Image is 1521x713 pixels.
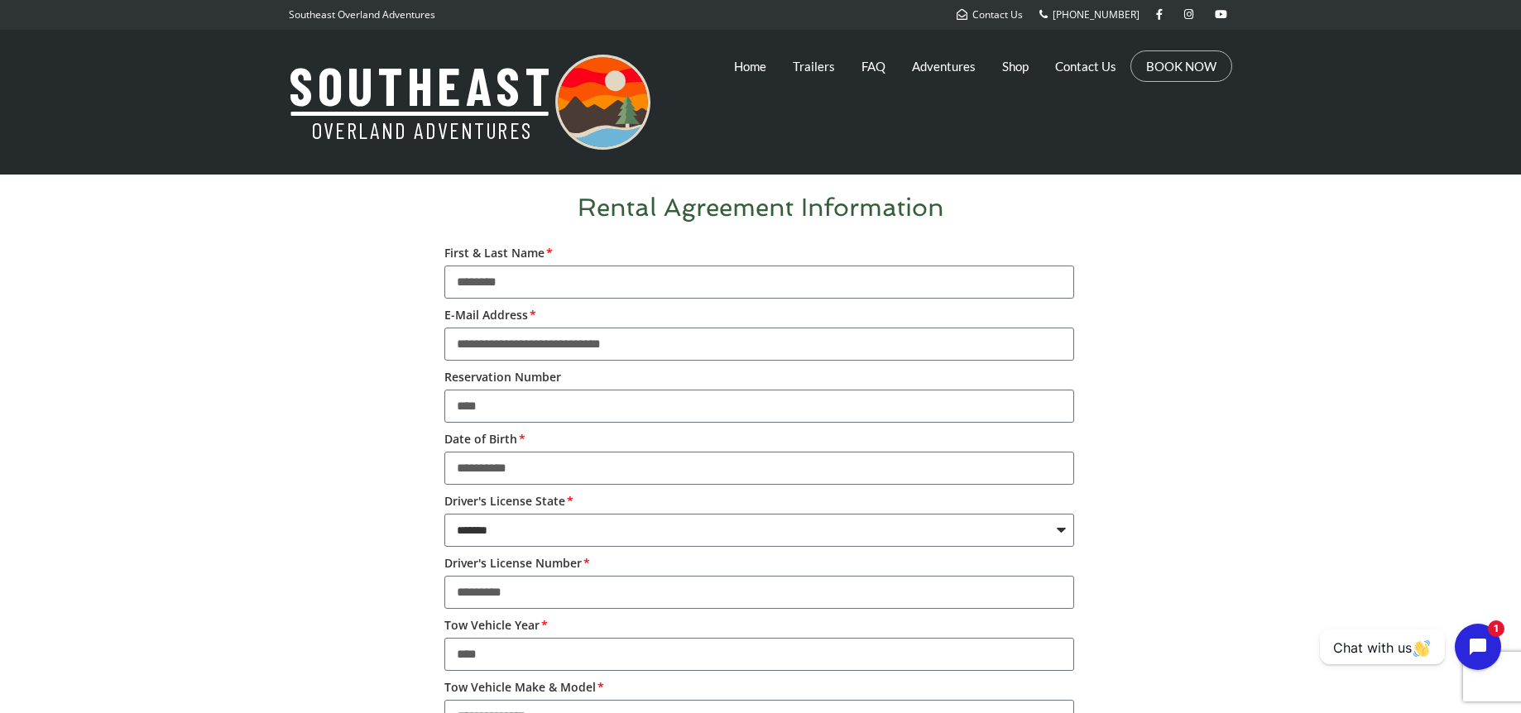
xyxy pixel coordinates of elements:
[1053,7,1140,22] span: [PHONE_NUMBER]
[1002,45,1029,87] a: Shop
[444,679,605,696] label: Tow Vehicle Make & Model
[1055,45,1116,87] a: Contact Us
[289,4,435,26] p: Southeast Overland Adventures
[972,7,1023,22] span: Contact Us
[444,555,591,572] label: Driver's License Number
[444,369,561,385] label: Reservation Number
[957,7,1023,22] a: Contact Us
[1146,58,1216,74] a: BOOK NOW
[912,45,976,87] a: Adventures
[444,307,537,323] label: E-Mail Address
[444,245,554,261] label: First & Last Name
[289,55,650,150] img: Southeast Overland Adventures
[444,617,549,634] label: Tow Vehicle Year
[444,493,574,510] label: Driver's License State
[793,45,835,87] a: Trailers
[1039,7,1140,22] a: [PHONE_NUMBER]
[734,45,766,87] a: Home
[444,431,526,447] label: Date of Birth
[297,195,1224,220] h3: Rental Agreement Information
[861,45,885,87] a: FAQ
